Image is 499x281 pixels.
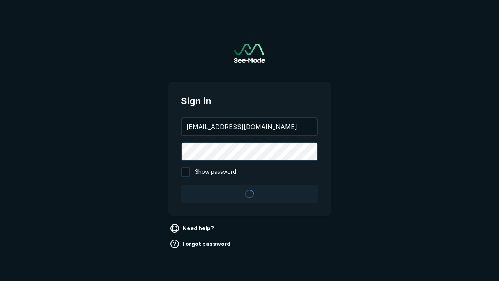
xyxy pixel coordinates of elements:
a: Go to sign in [234,44,265,63]
span: Show password [195,167,236,177]
span: Sign in [181,94,318,108]
input: your@email.com [182,118,317,135]
a: Forgot password [168,238,234,250]
img: See-Mode Logo [234,44,265,63]
a: Need help? [168,222,217,235]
